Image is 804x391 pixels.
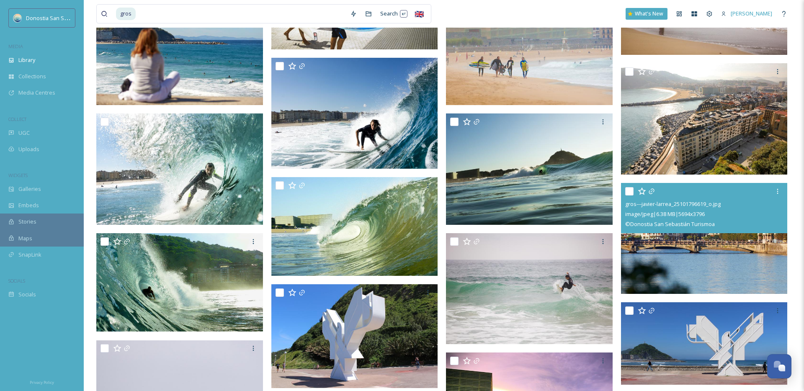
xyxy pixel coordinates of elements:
a: What's New [626,8,667,20]
a: [PERSON_NAME] [717,5,776,22]
span: SnapLink [18,251,41,259]
span: gros [116,8,136,20]
span: Collections [18,72,46,80]
img: the-waves-of-la-zurriola---malonre_49525133808_o.jpg [446,113,613,225]
span: Maps [18,234,32,242]
img: bakearen-usoa---paloma-de-la-paz_26485168049_o.jpg [271,284,438,388]
span: Privacy Policy [30,380,54,385]
img: surfing-in-san-sebastian---la-zurriola-beach---gros-district_7285962628_o.jpg [446,233,613,344]
img: vistas-desde-urgull_25101201229_o.jpg [621,63,788,175]
div: 🇬🇧 [412,6,427,21]
span: Stories [18,218,36,226]
span: Galleries [18,185,41,193]
a: Privacy Policy [30,377,54,387]
span: © Donostia San Sebastián Turismoa [625,220,715,228]
span: WIDGETS [8,172,28,178]
img: the-waves-of-la-zurriola_49525868142_o.jpg [271,177,438,276]
img: images.jpeg [13,14,22,22]
span: Socials [18,291,36,298]
span: Donostia San Sebastián Turismoa [26,14,111,22]
img: gros---javier-larrea_25101796619_o.jpg [621,183,788,294]
span: COLLECT [8,116,26,122]
span: Uploads [18,145,39,153]
span: image/jpeg | 6.38 MB | 5694 x 3796 [625,210,705,218]
img: the-waves-of-la-zurriola_49525646126_o.jpg [96,233,263,332]
span: MEDIA [8,43,23,49]
span: Library [18,56,35,64]
span: SOCIALS [8,278,25,284]
img: bakearen-usoa---paloma-de-la-paz_38206747296_o.jpg [621,302,788,385]
span: gros---javier-larrea_25101796619_o.jpg [625,200,721,208]
span: Embeds [18,201,39,209]
span: Media Centres [18,89,55,97]
img: the-waves-of-la-zurriola---gato_49525134503_o.jpg [96,113,263,225]
button: Open Chat [767,354,791,378]
div: Search [376,5,412,22]
span: [PERSON_NAME] [731,10,772,17]
span: UGC [18,129,30,137]
img: the-waves-of-la-zurriola---marta_49525645946_o.jpg [271,58,438,169]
